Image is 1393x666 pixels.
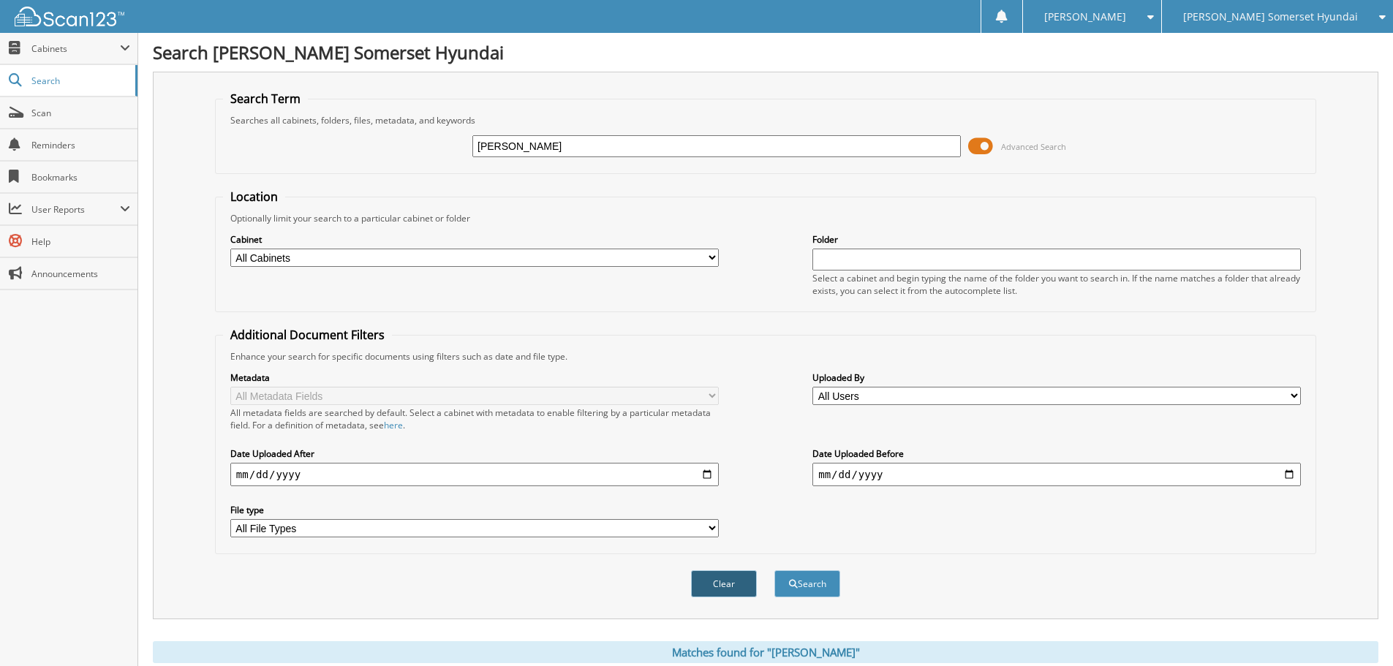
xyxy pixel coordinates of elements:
span: [PERSON_NAME] Somerset Hyundai [1183,12,1358,21]
legend: Additional Document Filters [223,327,392,343]
div: All metadata fields are searched by default. Select a cabinet with metadata to enable filtering b... [230,406,719,431]
img: scan123-logo-white.svg [15,7,124,26]
input: start [230,463,719,486]
span: Bookmarks [31,171,130,183]
label: Date Uploaded After [230,447,719,460]
span: Cabinets [31,42,120,55]
span: Advanced Search [1001,141,1066,152]
span: Help [31,235,130,248]
label: Cabinet [230,233,719,246]
span: Scan [31,107,130,119]
h1: Search [PERSON_NAME] Somerset Hyundai [153,40,1378,64]
div: Searches all cabinets, folders, files, metadata, and keywords [223,114,1308,126]
label: Date Uploaded Before [812,447,1301,460]
label: Folder [812,233,1301,246]
span: User Reports [31,203,120,216]
legend: Search Term [223,91,308,107]
button: Search [774,570,840,597]
span: Search [31,75,128,87]
span: [PERSON_NAME] [1044,12,1126,21]
div: Matches found for "[PERSON_NAME]" [153,641,1378,663]
a: here [384,419,403,431]
iframe: Chat Widget [1320,596,1393,666]
span: Reminders [31,139,130,151]
div: Select a cabinet and begin typing the name of the folder you want to search in. If the name match... [812,272,1301,297]
div: Enhance your search for specific documents using filters such as date and file type. [223,350,1308,363]
label: File type [230,504,719,516]
label: Uploaded By [812,371,1301,384]
div: Optionally limit your search to a particular cabinet or folder [223,212,1308,224]
button: Clear [691,570,757,597]
input: end [812,463,1301,486]
legend: Location [223,189,285,205]
label: Metadata [230,371,719,384]
span: Announcements [31,268,130,280]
